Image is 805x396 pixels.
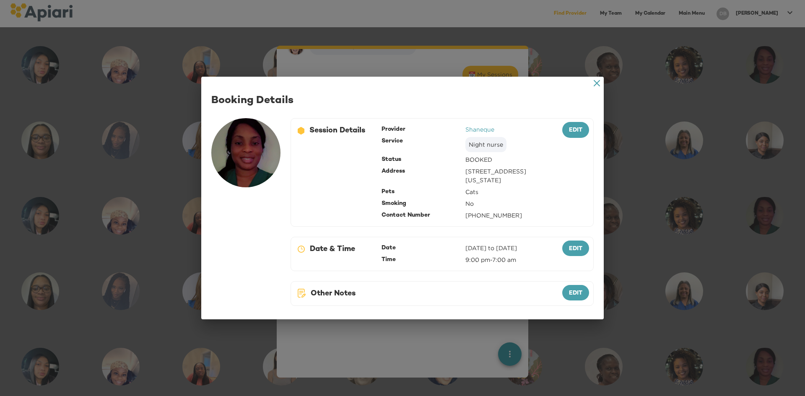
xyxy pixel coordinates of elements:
button: edit [562,285,589,301]
span: edit [569,288,582,299]
div: Time [382,256,465,264]
button: edit [562,241,589,256]
a: Shaneque [465,126,494,132]
div: Session Details [298,125,382,136]
span: edit [569,244,582,254]
div: Other Notes [298,288,382,299]
div: No [465,199,530,208]
div: Cats [465,188,530,196]
div: Provider [382,125,465,134]
div: Address [382,167,465,176]
button: edit [562,122,589,138]
div: [STREET_ADDRESS][US_STATE] [465,167,530,184]
div: [DATE] to [DATE] [465,244,517,252]
div: Night nurse [465,137,506,152]
div: Smoking [382,199,465,208]
div: Service [382,137,465,145]
div: Status [382,155,465,164]
a: [PHONE_NUMBER] [465,212,522,218]
span: edit [569,125,582,136]
div: Contact Number [382,211,465,220]
div: Booking Details [211,93,293,109]
img: user-photo-123-1760274168043.jpeg [211,118,280,187]
div: BOOKED [465,155,530,164]
div: Date & Time [298,244,382,255]
div: Date [382,244,465,252]
div: Pets [382,188,465,196]
div: 9:00 pm - 7:00 am [465,256,530,264]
